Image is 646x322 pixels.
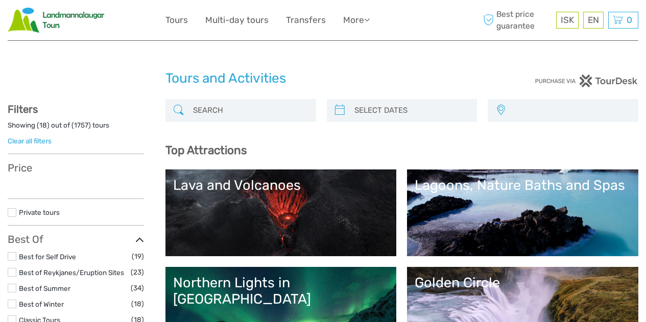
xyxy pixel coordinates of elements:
[19,268,124,277] a: Best of Reykjanes/Eruption Sites
[8,120,144,136] div: Showing ( ) out of ( ) tours
[8,162,144,174] h3: Price
[131,266,144,278] span: (23)
[286,13,326,28] a: Transfers
[535,75,638,87] img: PurchaseViaTourDesk.png
[19,208,60,216] a: Private tours
[19,284,70,292] a: Best of Summer
[39,120,47,130] label: 18
[8,8,104,33] img: Scandinavian Travel
[343,13,370,28] a: More
[625,15,634,25] span: 0
[583,12,604,29] div: EN
[165,143,247,157] b: Top Attractions
[19,300,64,308] a: Best of Winter
[481,9,554,31] span: Best price guarantee
[189,102,311,119] input: SEARCH
[165,13,188,28] a: Tours
[131,298,144,310] span: (18)
[173,177,389,193] div: Lava and Volcanoes
[165,70,481,87] h1: Tours and Activities
[173,177,389,249] a: Lava and Volcanoes
[19,253,76,261] a: Best for Self Drive
[8,233,144,245] h3: Best Of
[131,282,144,294] span: (34)
[415,177,631,193] div: Lagoons, Nature Baths and Spas
[74,120,88,130] label: 1757
[415,275,631,291] div: Golden Circle
[350,102,472,119] input: SELECT DATES
[205,13,269,28] a: Multi-day tours
[173,275,389,308] div: Northern Lights in [GEOGRAPHIC_DATA]
[415,177,631,249] a: Lagoons, Nature Baths and Spas
[561,15,574,25] span: ISK
[8,137,52,145] a: Clear all filters
[8,103,38,115] strong: Filters
[132,251,144,262] span: (19)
